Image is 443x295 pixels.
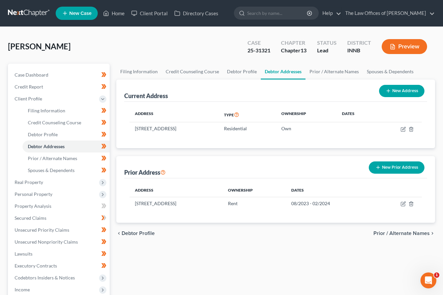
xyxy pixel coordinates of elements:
a: Directory Cases [171,7,222,19]
span: Personal Property [15,191,52,197]
span: Prior / Alternate Names [28,155,77,161]
span: Executory Contracts [15,263,57,268]
a: Credit Counseling Course [162,64,223,80]
span: 1 [434,272,439,278]
button: New Address [379,85,424,97]
div: Prior Address [124,168,166,176]
div: Case [248,39,270,47]
span: Real Property [15,179,43,185]
a: The Law Offices of [PERSON_NAME] [342,7,435,19]
td: Rent [223,197,286,209]
span: Property Analysis [15,203,51,209]
a: Debtor Addresses [23,141,110,152]
span: Debtor Addresses [28,144,65,149]
div: 25-31321 [248,47,270,54]
td: [STREET_ADDRESS] [130,197,223,209]
span: Unsecured Priority Claims [15,227,69,233]
td: 08/2023 - 02/2024 [286,197,374,209]
a: Filing Information [116,64,162,80]
input: Search by name... [247,7,308,19]
th: Dates [337,107,376,122]
button: chevron_left Debtor Profile [116,231,155,236]
a: Debtor Addresses [261,64,305,80]
div: Lead [317,47,337,54]
td: [STREET_ADDRESS] [130,122,219,135]
a: Secured Claims [9,212,110,224]
a: Unsecured Priority Claims [9,224,110,236]
span: Prior / Alternate Names [373,231,430,236]
a: Credit Report [9,81,110,93]
i: chevron_left [116,231,122,236]
a: Executory Contracts [9,260,110,272]
span: 13 [301,47,306,53]
a: Property Analysis [9,200,110,212]
a: Credit Counseling Course [23,117,110,129]
span: Credit Counseling Course [28,120,81,125]
span: Debtor Profile [28,132,58,137]
a: Lawsuits [9,248,110,260]
a: Filing Information [23,105,110,117]
span: Debtor Profile [122,231,155,236]
a: Client Portal [128,7,171,19]
div: Current Address [124,92,168,100]
span: Filing Information [28,108,65,113]
th: Ownership [223,184,286,197]
a: Help [319,7,341,19]
i: chevron_right [430,231,435,236]
th: Dates [286,184,374,197]
div: Chapter [281,39,306,47]
span: Income [15,287,30,292]
div: Status [317,39,337,47]
th: Type [219,107,276,122]
span: New Case [69,11,91,16]
th: Address [130,107,219,122]
button: New Prior Address [369,161,424,174]
a: Prior / Alternate Names [305,64,363,80]
span: Credit Report [15,84,43,89]
a: Prior / Alternate Names [23,152,110,164]
a: Debtor Profile [23,129,110,141]
span: [PERSON_NAME] [8,41,71,51]
button: Prior / Alternate Names chevron_right [373,231,435,236]
td: Residential [219,122,276,135]
th: Address [130,184,223,197]
span: Secured Claims [15,215,46,221]
span: Client Profile [15,96,42,101]
div: District [347,39,371,47]
span: Codebtors Insiders & Notices [15,275,75,280]
td: Own [276,122,337,135]
a: Home [100,7,128,19]
span: Unsecured Nonpriority Claims [15,239,78,245]
iframe: Intercom live chat [420,272,436,288]
a: Spouses & Dependents [23,164,110,176]
span: Case Dashboard [15,72,48,78]
a: Spouses & Dependents [363,64,417,80]
a: Debtor Profile [223,64,261,80]
div: Chapter [281,47,306,54]
div: INNB [347,47,371,54]
th: Ownership [276,107,337,122]
span: Lawsuits [15,251,32,257]
button: Preview [382,39,427,54]
a: Case Dashboard [9,69,110,81]
span: Spouses & Dependents [28,167,75,173]
a: Unsecured Nonpriority Claims [9,236,110,248]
